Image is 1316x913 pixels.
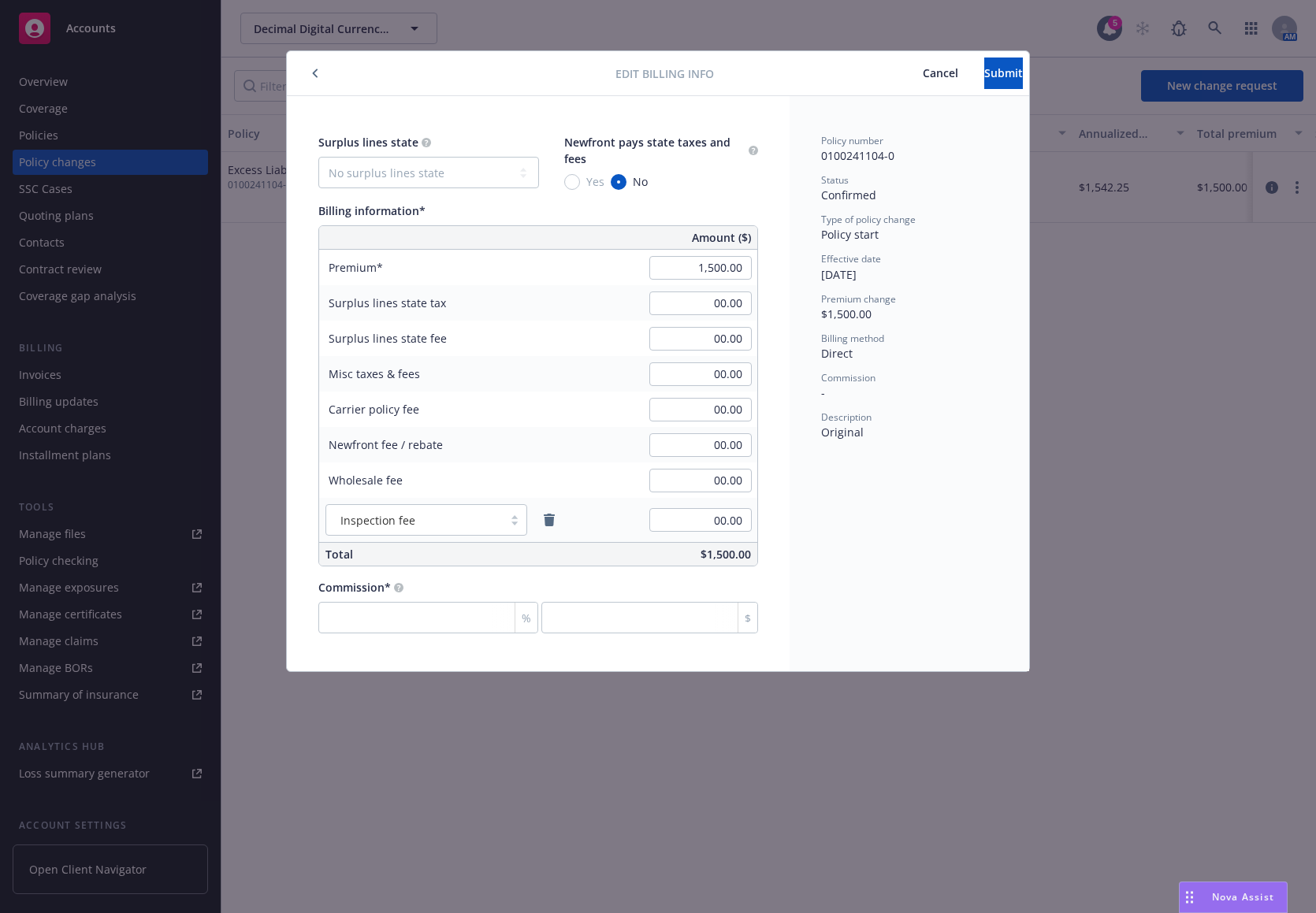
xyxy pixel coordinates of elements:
span: Newfront fee / rebate [329,437,443,452]
span: No [633,173,648,190]
span: Original [821,425,864,440]
button: Submit [984,58,1023,89]
input: 0.00 [649,256,752,280]
span: Wholesale fee [329,473,403,488]
input: Yes [564,174,580,190]
span: Submit [984,65,1023,80]
span: Policy number [821,134,883,147]
input: 0.00 [649,362,752,386]
span: Amount ($) [692,229,751,246]
span: Edit billing info [615,65,714,82]
input: 0.00 [649,398,752,421]
span: Yes [586,173,604,190]
span: $1,500.00 [821,306,872,321]
span: Carrier policy fee [329,402,419,417]
span: [DATE] [821,267,857,282]
span: Total [325,547,353,562]
span: Cancel [923,65,958,80]
span: Inspection fee [340,512,415,529]
span: Inspection fee [334,512,495,529]
span: Effective date [821,252,881,265]
span: Surplus lines state tax [329,295,446,310]
input: 0.00 [649,327,752,351]
input: 0.00 [649,508,752,532]
span: $1,500.00 [701,547,751,562]
input: 0.00 [649,291,752,315]
span: % [522,610,531,626]
a: remove [540,510,559,529]
span: Confirmed [821,187,876,202]
button: Nova Assist [1179,881,1288,913]
span: Premium [329,260,383,275]
button: Cancel [897,58,984,89]
input: 0.00 [649,433,752,457]
span: Premium change [821,292,896,306]
div: Drag to move [1180,882,1199,912]
span: Policy start [821,227,879,242]
span: Status [821,173,849,187]
span: Commission* [318,580,391,595]
span: Description [821,410,872,424]
span: - [821,385,825,400]
span: $ [745,610,751,626]
span: Misc taxes & fees [329,366,420,381]
span: Direct [821,346,853,361]
input: No [611,174,626,190]
span: Nova Assist [1212,890,1274,904]
span: Type of policy change [821,213,916,226]
span: Surplus lines state [318,135,418,150]
span: Commission [821,371,875,384]
span: Billing information* [318,203,426,218]
input: 0.00 [649,469,752,492]
span: Billing method [821,332,884,345]
span: Surplus lines state fee [329,331,447,346]
span: 0100241104-0 [821,148,894,163]
span: Newfront pays state taxes and fees [564,135,730,166]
